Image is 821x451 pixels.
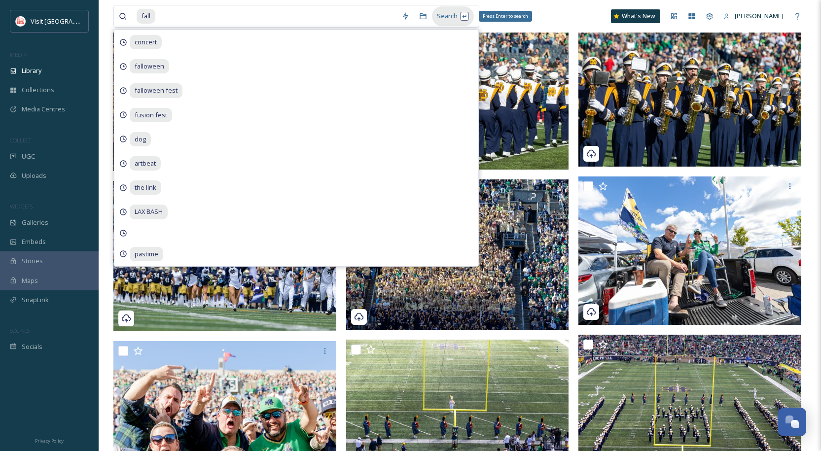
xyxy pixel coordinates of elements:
div: Press Enter to search [479,11,532,22]
span: SOCIALS [10,327,30,334]
span: fusion fest [130,108,172,122]
a: Privacy Policy [35,434,64,446]
span: Collections [22,85,54,95]
span: SnapLink [22,295,49,305]
span: Maps [22,276,38,285]
span: Embeds [22,237,46,246]
span: Stories [22,256,43,266]
span: Media Centres [22,104,65,114]
img: 090724_NDFB-NIU-083.jpg [578,176,801,325]
button: Open Chat [778,408,806,436]
span: Library [22,66,41,75]
img: 090724_NDFB-NIU-102.jpg [113,181,339,331]
span: Uploads [22,171,46,180]
a: What's New [611,9,660,23]
span: concert [130,35,162,49]
span: Privacy Policy [35,438,64,444]
img: 090724_NDFB-NIU-063.jpg [113,23,336,172]
span: UGC [22,152,35,161]
span: WIDGETS [10,203,33,210]
span: pastime [130,247,163,261]
span: Visit [GEOGRAPHIC_DATA] [31,16,107,26]
a: [PERSON_NAME] [718,6,788,26]
img: vsbm-stackedMISH_CMYKlogo2017.jpg [16,16,26,26]
span: fall [137,9,155,23]
span: dog [130,132,151,146]
span: falloween [130,59,169,73]
img: 090724_NDFB-NIU-111.jpg [578,18,801,167]
span: LAX BASH [130,205,168,219]
div: Search [432,6,474,26]
span: Galleries [22,218,48,227]
span: artbeat [130,156,161,171]
span: Socials [22,342,42,351]
span: falloween fest [130,83,182,98]
span: [PERSON_NAME] [735,11,784,20]
span: COLLECT [10,137,31,144]
span: MEDIA [10,51,27,58]
span: the link [130,180,161,195]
